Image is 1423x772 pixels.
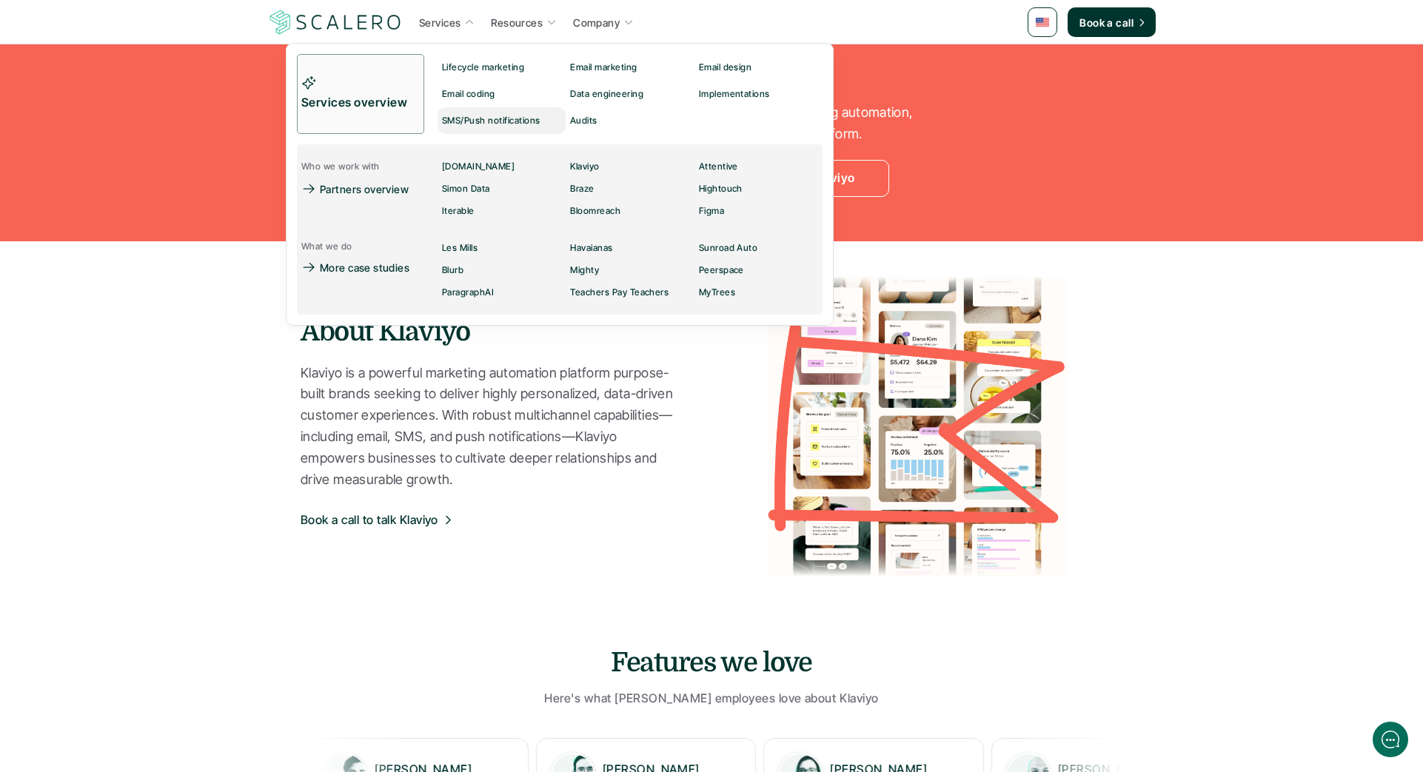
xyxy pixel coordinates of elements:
[438,200,566,222] a: Iterable
[570,115,597,126] p: Audits
[699,206,724,216] p: Figma
[267,9,404,36] a: Scalero company logo
[570,206,620,216] p: Bloomreach
[301,511,438,530] p: Book a call to talk Klaviyo
[320,181,409,197] p: Partners overview
[711,277,1122,576] img: carrousel of stats
[23,196,273,226] button: New conversation
[438,155,566,178] a: [DOMAIN_NAME]
[694,281,823,303] a: MyTrees
[699,161,738,172] p: Attentive
[442,243,478,253] p: Les Mills
[301,93,411,113] p: Services overview
[694,81,823,107] a: Implementations
[489,645,934,682] h3: Features we love
[566,155,694,178] a: Klaviyo
[570,287,669,298] p: Teachers Pay Teachers
[22,72,274,95] h1: Hi! Welcome to [GEOGRAPHIC_DATA].
[301,241,352,252] p: What we do
[694,200,823,222] a: Figma
[699,89,770,99] p: Implementations
[1079,15,1134,30] p: Book a call
[301,363,682,491] p: Klaviyo is a powerful marketing automation platform purpose-built brands seeking to deliver highl...
[699,265,744,275] p: Peerspace
[570,184,594,194] p: Braze
[570,243,612,253] p: Havaianas
[573,15,620,30] p: Company
[566,107,686,134] a: Audits
[566,259,694,281] a: Mighty
[1068,7,1156,37] a: Book a call
[438,259,566,281] a: Blurb
[699,62,752,73] p: Email design
[566,281,694,303] a: Teachers Pay Teachers
[570,265,599,275] p: Mighty
[699,184,743,194] p: Hightouch
[566,237,694,259] a: Havaianas
[570,161,599,172] p: Klaviyo
[442,184,490,194] p: Simon Data
[442,206,475,216] p: Iterable
[267,8,404,36] img: Scalero company logo
[438,237,566,259] a: Les Mills
[438,107,566,134] a: SMS/Push notifications
[442,89,495,99] p: Email coding
[840,689,878,708] p: Klaviyo
[566,178,694,200] a: Braze
[297,54,424,134] a: Services overview
[570,89,643,99] p: Data engineering
[301,314,711,351] h3: About Klaviyo
[694,155,823,178] a: Attentive
[566,81,694,107] a: Data engineering
[699,287,735,298] p: MyTrees
[699,243,758,253] p: Sunroad Auto
[570,62,637,73] p: Email marketing
[438,178,566,200] a: Simon Data
[442,287,494,298] p: ParagraphAI
[22,98,274,169] h2: Let us know if we can help with lifecycle marketing.
[442,62,524,73] p: Lifecycle marketing
[694,259,823,281] a: Peerspace
[694,237,823,259] a: Sunroad Auto
[566,54,694,81] a: Email marketing
[297,256,424,278] a: More case studies
[442,161,515,172] p: [DOMAIN_NAME]
[442,265,463,275] p: Blurb
[544,689,836,708] p: Here's what [PERSON_NAME] employees love about
[442,115,540,126] p: SMS/Push notifications
[320,260,409,275] p: More case studies
[124,517,187,527] span: We run on Gist
[438,54,566,81] a: Lifecycle marketing
[694,178,823,200] a: Hightouch
[297,178,419,200] a: Partners overview
[301,501,454,538] a: Book a call to talk Klaviyo
[438,81,566,107] a: Email coding
[301,161,380,172] p: Who we work with
[438,281,566,303] a: ParagraphAI
[1373,722,1408,757] iframe: gist-messenger-bubble-iframe
[694,54,823,81] a: Email design
[491,15,543,30] p: Resources
[419,15,461,30] p: Services
[96,205,178,217] span: New conversation
[566,200,694,222] a: Bloomreach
